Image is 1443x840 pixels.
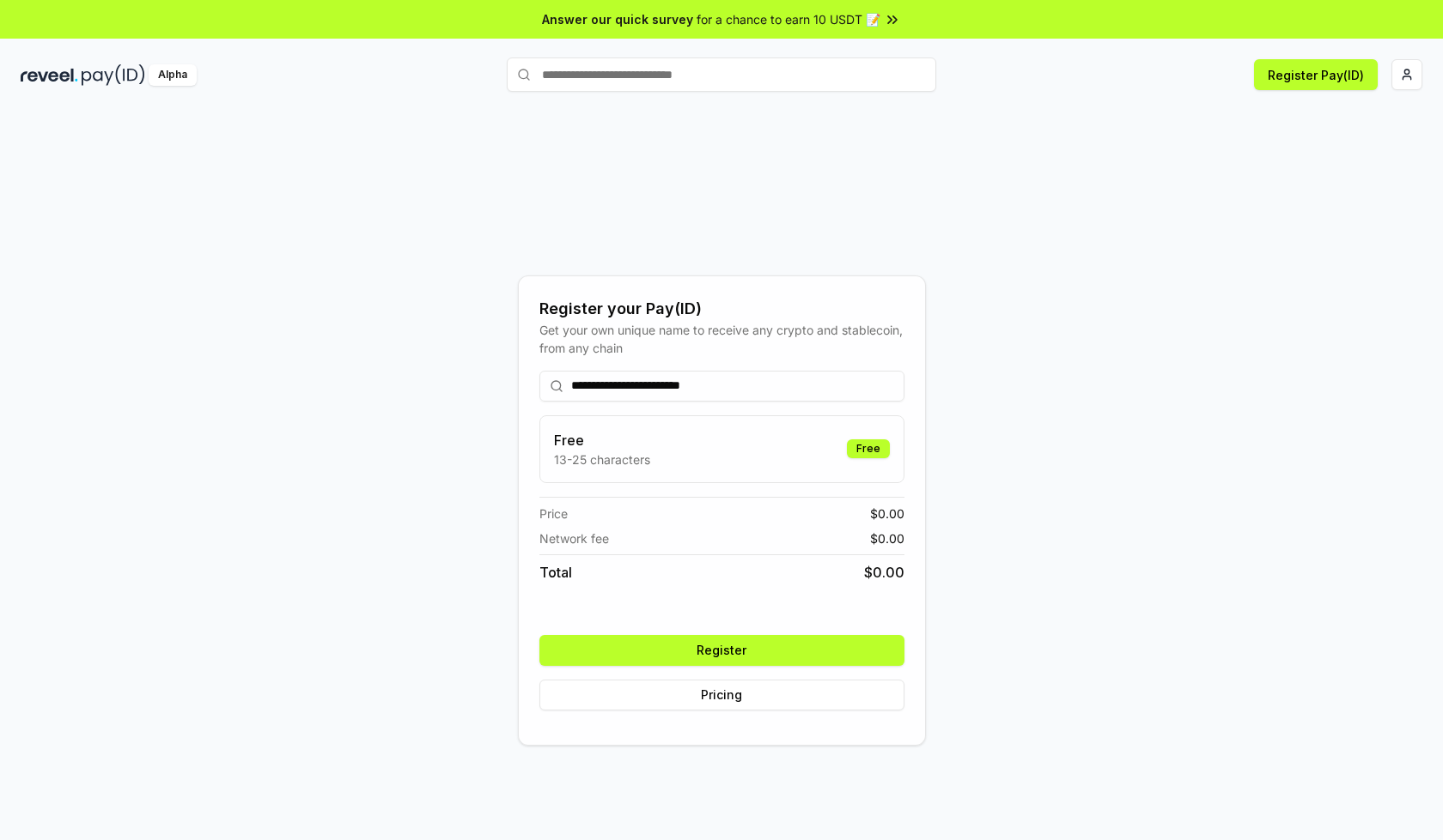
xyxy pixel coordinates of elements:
div: Alpha [149,64,197,86]
span: $ 0.00 [870,505,904,523]
img: reveel_dark [21,64,78,86]
span: for a chance to earn 10 USDT 📝 [697,10,880,28]
span: Network fee [539,529,609,547]
img: pay_id [82,64,145,86]
span: $ 0.00 [870,529,904,547]
h3: Free [554,430,650,450]
span: Price [539,505,568,523]
span: Total [539,562,572,583]
p: 13-25 characters [554,450,650,468]
div: Register your Pay(ID) [539,297,904,321]
button: Register Pay(ID) [1254,59,1378,90]
span: $ 0.00 [864,562,904,583]
div: Get your own unique name to receive any crypto and stablecoin, from any chain [539,321,904,357]
button: Pricing [539,680,904,710]
button: Register [539,635,904,666]
span: Answer our quick survey [542,10,693,28]
div: Free [847,439,890,458]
